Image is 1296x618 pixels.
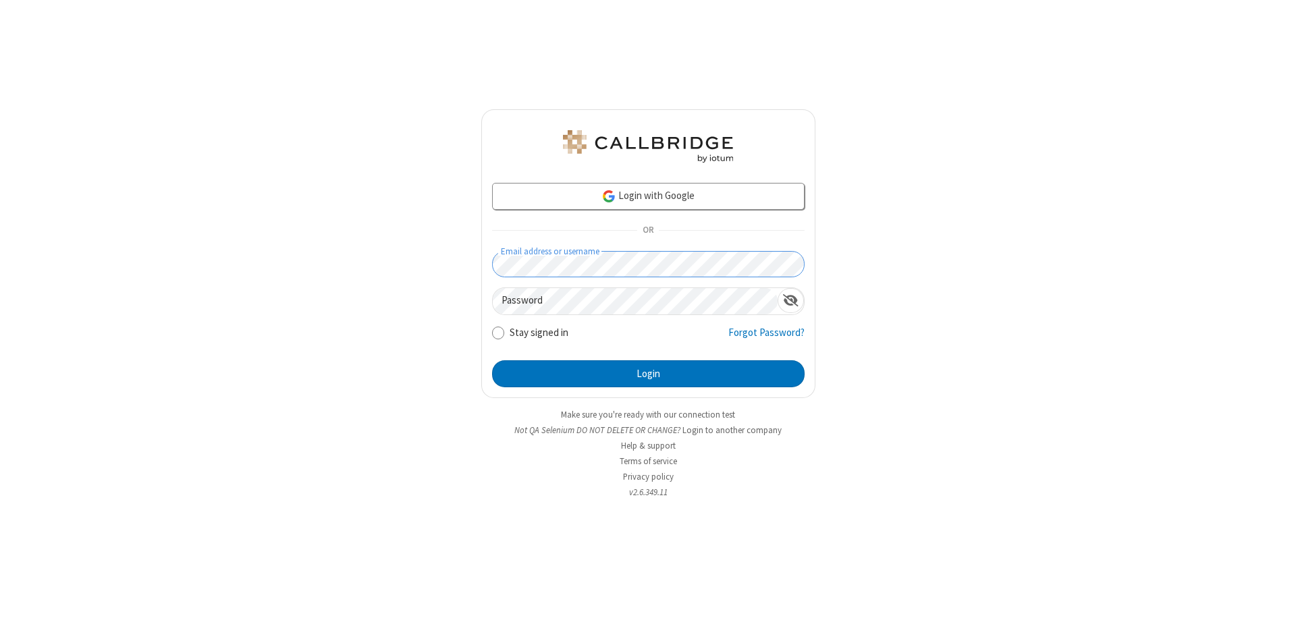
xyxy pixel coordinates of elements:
img: google-icon.png [601,189,616,204]
label: Stay signed in [510,325,568,341]
li: Not QA Selenium DO NOT DELETE OR CHANGE? [481,424,815,437]
a: Terms of service [620,455,677,467]
a: Login with Google [492,183,805,210]
li: v2.6.349.11 [481,486,815,499]
button: Login to another company [682,424,782,437]
input: Email address or username [492,251,805,277]
input: Password [493,288,778,314]
a: Make sure you're ready with our connection test [561,409,735,420]
a: Forgot Password? [728,325,805,351]
span: OR [637,221,659,240]
a: Help & support [621,440,676,451]
div: Show password [778,288,804,313]
a: Privacy policy [623,471,674,482]
img: QA Selenium DO NOT DELETE OR CHANGE [560,130,736,163]
button: Login [492,360,805,387]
